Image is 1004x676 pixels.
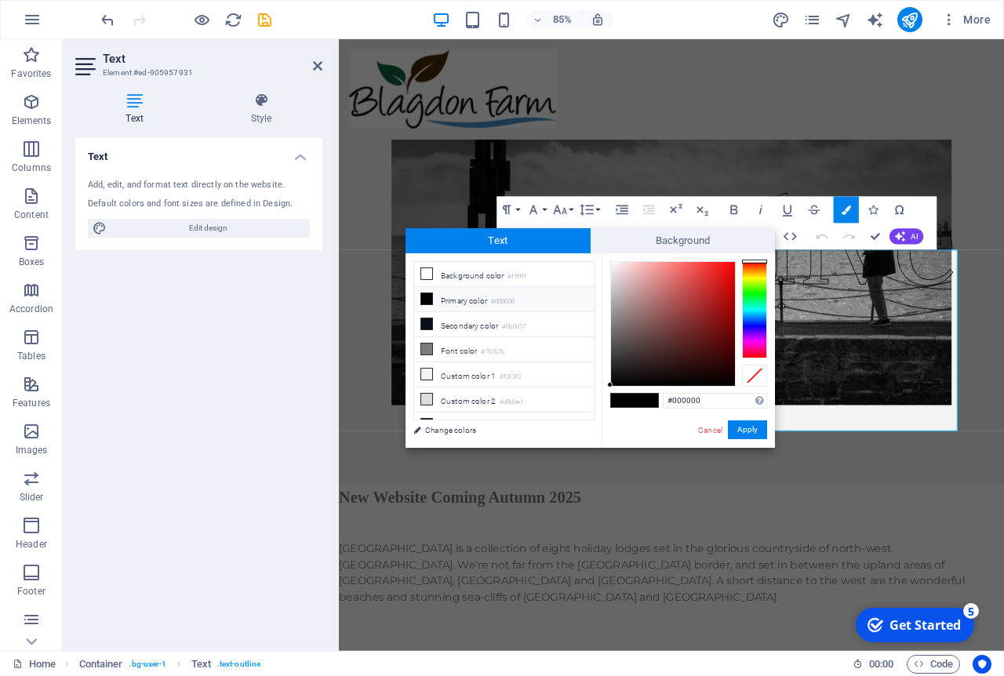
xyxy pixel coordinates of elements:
a: Change colors [406,420,587,440]
span: : [880,658,882,670]
div: Get Started 5 items remaining, 0% complete [9,6,127,41]
li: Secondary color [414,312,595,337]
span: Code [914,655,953,674]
button: Font Size [551,197,576,224]
a: Click to cancel selection. Double-click to open Pages [13,655,56,674]
span: 00 00 [869,655,893,674]
button: 85% [526,10,582,29]
button: Italic (Ctrl+I) [748,197,773,224]
p: Elements [12,114,52,127]
div: Add, edit, and format text directly on the website. [88,179,310,192]
span: #000000 [635,394,658,407]
small: #d9dbe1 [500,397,523,408]
li: Font color [414,337,595,362]
p: Content [14,209,49,221]
li: Primary color [414,287,595,312]
button: Paragraph Format [497,197,522,224]
button: navigator [835,10,853,29]
nav: breadcrumb [79,655,261,674]
small: #000000 [491,296,515,307]
p: Images [16,444,48,456]
span: AI [911,233,919,241]
button: Apply [728,420,767,439]
button: Data Bindings [758,224,777,250]
button: HTML [778,224,803,250]
button: Superscript [663,197,688,224]
h3: Element #ed-905957931 [103,66,291,80]
i: Navigator [835,11,853,29]
div: 5 [116,2,132,17]
button: Underline (Ctrl+U) [775,197,800,224]
h2: Text [103,52,322,66]
button: publish [897,7,922,32]
p: Columns [12,162,51,174]
button: Ordered List [660,224,671,250]
span: Text [406,228,591,253]
small: #ffffff [507,271,526,282]
p: Tables [17,350,45,362]
span: . bg-user-1 [129,655,166,674]
button: text_generator [866,10,885,29]
button: save [255,10,274,29]
h4: Style [200,93,322,125]
button: Click here to leave preview mode and continue editing [192,10,211,29]
button: Bold (Ctrl+B) [722,197,747,224]
i: Undo: Edit headline (Ctrl+Z) [99,11,117,29]
span: is to live [186,146,728,326]
button: Icons [860,197,886,224]
li: Custom color 2 [414,387,595,413]
li: Custom color 1 [414,362,595,387]
button: AI [889,228,923,244]
button: Increase Indent [609,197,635,224]
button: Font Family [524,197,549,224]
button: Redo (Ctrl+Shift+Z) [836,224,861,250]
span: More [941,12,991,27]
div: Default colors and font sizes are defined in Design. [88,198,310,211]
div: Get Started [42,15,114,32]
button: Special Characters [887,197,912,224]
i: Save (Ctrl+S) [256,11,274,29]
button: pages [803,10,822,29]
button: Align Right [551,224,576,250]
small: #0b0d17 [502,322,526,333]
p: Slider [20,491,44,503]
button: Decrease Indent [636,197,661,224]
button: Align Left [497,224,522,250]
button: Ordered List [635,224,660,250]
p: Header [16,538,47,551]
small: #f3f3f3 [500,372,521,383]
h4: Text [75,93,200,125]
button: Usercentrics [973,655,991,674]
button: design [772,10,791,29]
p: Accordion [9,303,53,315]
small: #7b7b7b [481,347,504,358]
button: Colors [834,197,859,224]
button: Insert Table [704,224,729,250]
a: Cancel [697,424,724,436]
span: Click to select. Double-click to edit [191,655,211,674]
div: Clear Color Selection [742,365,767,387]
p: Favorites [11,67,51,80]
button: More [935,7,997,32]
button: Undo (Ctrl+Z) [809,224,835,250]
span: Background [591,228,776,253]
i: On resize automatically adjust zoom level to fit chosen device. [591,13,605,27]
button: Edit design [88,219,310,238]
span: #000000 [611,394,635,407]
button: undo [98,10,117,29]
span: Click to select. Double-click to edit [79,655,123,674]
button: Code [907,655,960,674]
i: Pages (Ctrl+Alt+S) [803,11,821,29]
span: Edit design [111,219,305,238]
li: Custom color 3 [414,413,595,438]
h4: Text [75,138,322,166]
h6: 85% [550,10,575,29]
button: Insert Link [678,224,703,250]
button: Unordered List [609,224,635,250]
button: Confirm (Ctrl+⏎) [863,224,888,250]
i: Publish [900,11,919,29]
span: . text-outline [217,655,260,674]
button: Strikethrough [802,197,827,224]
button: reload [224,10,242,29]
i: Reload page [224,11,242,29]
